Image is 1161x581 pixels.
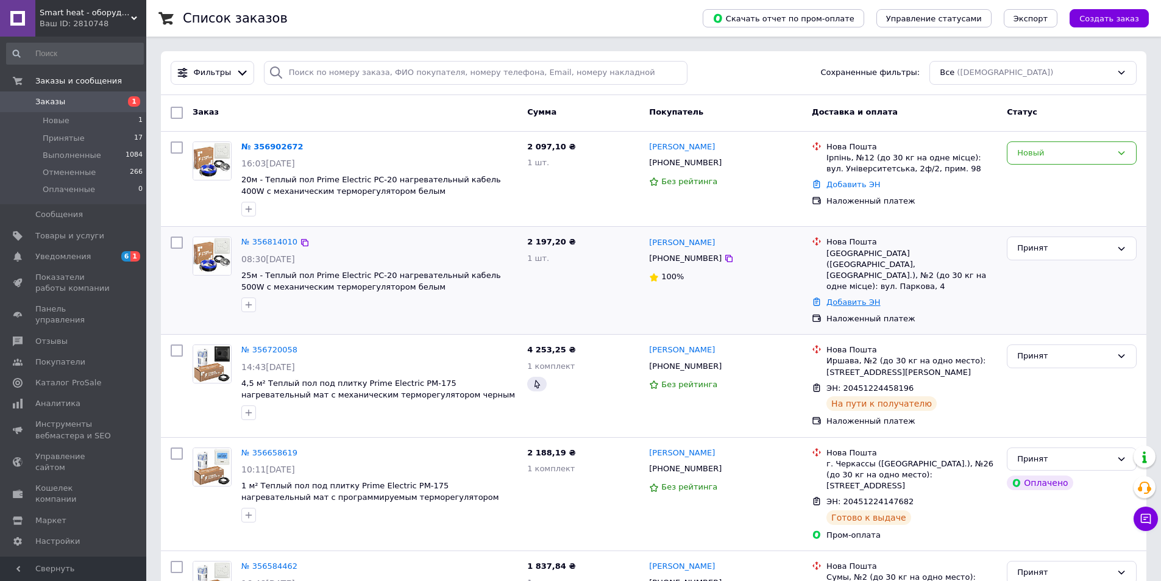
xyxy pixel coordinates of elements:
[527,362,575,371] span: 1 комплект
[826,180,880,189] a: Добавить ЭН
[241,362,295,372] span: 14:43[DATE]
[241,254,295,264] span: 08:30[DATE]
[647,358,724,374] div: [PHONE_NUMBER]
[527,142,575,151] span: 2 097,10 ₴
[661,272,684,281] span: 100%
[957,68,1053,77] span: ([DEMOGRAPHIC_DATA])
[826,416,997,427] div: Наложенный платеж
[35,419,113,441] span: Инструменты вебмастера и SEO
[128,96,140,107] span: 1
[1007,476,1073,490] div: Оплачено
[130,167,143,178] span: 266
[40,7,131,18] span: Smart heat - оборудование для электрического теплого пола
[43,115,69,126] span: Новые
[43,184,95,195] span: Оплаченные
[264,61,688,85] input: Поиск по номеру заказа, ФИО покупателя, номеру телефона, Email, номеру накладной
[1007,107,1037,116] span: Статус
[35,230,104,241] span: Товары и услуги
[647,461,724,477] div: [PHONE_NUMBER]
[826,344,997,355] div: Нова Пошта
[826,237,997,248] div: Нова Пошта
[1017,453,1112,466] div: Принят
[1134,507,1158,531] button: Чат с покупателем
[826,530,997,541] div: Пром-оплата
[43,133,85,144] span: Принятые
[35,398,80,409] span: Аналитика
[647,155,724,171] div: [PHONE_NUMBER]
[649,561,715,572] a: [PERSON_NAME]
[886,14,982,23] span: Управление статусами
[138,115,143,126] span: 1
[527,448,575,457] span: 2 188,19 ₴
[826,313,997,324] div: Наложенный платеж
[826,298,880,307] a: Добавить ЭН
[826,141,997,152] div: Нова Пошта
[35,536,80,547] span: Настройки
[649,344,715,356] a: [PERSON_NAME]
[1017,242,1112,255] div: Принят
[193,237,232,276] a: Фото товару
[134,133,143,144] span: 17
[35,76,122,87] span: Заказы и сообщения
[1057,13,1149,23] a: Создать заказ
[43,167,96,178] span: Отмененные
[649,447,715,459] a: [PERSON_NAME]
[241,159,295,168] span: 16:03[DATE]
[661,380,717,389] span: Без рейтинга
[1017,147,1112,160] div: Новый
[183,11,288,26] h1: Список заказов
[35,336,68,347] span: Отзывы
[527,464,575,473] span: 1 комплект
[527,237,575,246] span: 2 197,20 ₴
[35,357,85,368] span: Покупатели
[820,67,920,79] span: Сохраненные фильтры:
[35,96,65,107] span: Заказы
[527,345,575,354] span: 4 253,25 ₴
[940,67,954,79] span: Все
[647,251,724,266] div: [PHONE_NUMBER]
[241,237,297,246] a: № 356814010
[121,251,131,262] span: 6
[194,67,232,79] span: Фильтры
[193,141,232,180] a: Фото товару
[1070,9,1149,27] button: Создать заказ
[826,248,997,293] div: [GEOGRAPHIC_DATA] ([GEOGRAPHIC_DATA], [GEOGRAPHIC_DATA].), №2 (до 30 кг на одне місце): вул. Парк...
[241,379,515,399] a: 4,5 м² Теплый пол под плитку Prime Electric PM-175 нагревательный мат c механическим терморегулят...
[703,9,864,27] button: Скачать отчет по пром-оплате
[241,142,304,151] a: № 356902672
[35,451,113,473] span: Управление сайтом
[193,448,231,486] img: Фото товару
[527,561,575,571] span: 1 837,84 ₴
[649,107,703,116] span: Покупатель
[35,515,66,526] span: Маркет
[241,465,295,474] span: 10:11[DATE]
[527,107,556,116] span: Сумма
[1017,350,1112,363] div: Принят
[241,345,297,354] a: № 356720058
[241,175,501,196] a: 20м - Теплый пол Prime Electric PC-20 нагревательный кабель 400W c механическим терморегулятором ...
[241,271,501,291] a: 25м - Теплый пол Prime Electric PC-20 нагревательный кабель 500W c механическим терморегулятором ...
[712,13,854,24] span: Скачать отчет по пром-оплате
[826,152,997,174] div: Ірпінь, №12 (до 30 кг на одне місце): вул. Університетська, 2ф/2, прим. 98
[1017,566,1112,579] div: Принят
[193,345,231,383] img: Фото товару
[35,304,113,326] span: Панель управления
[826,355,997,377] div: Иршава, №2 (до 30 кг на одно место): [STREET_ADDRESS][PERSON_NAME]
[35,209,83,220] span: Сообщения
[130,251,140,262] span: 1
[35,272,113,294] span: Показатели работы компании
[126,150,143,161] span: 1084
[1014,14,1048,23] span: Экспорт
[649,141,715,153] a: [PERSON_NAME]
[826,561,997,572] div: Нова Пошта
[826,510,911,525] div: Готово к выдаче
[527,158,549,167] span: 1 шт.
[812,107,898,116] span: Доставка и оплата
[40,18,146,29] div: Ваш ID: 2810748
[1079,14,1139,23] span: Создать заказ
[193,142,231,180] img: Фото товару
[826,383,914,393] span: ЭН: 20451224458196
[193,447,232,487] a: Фото товару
